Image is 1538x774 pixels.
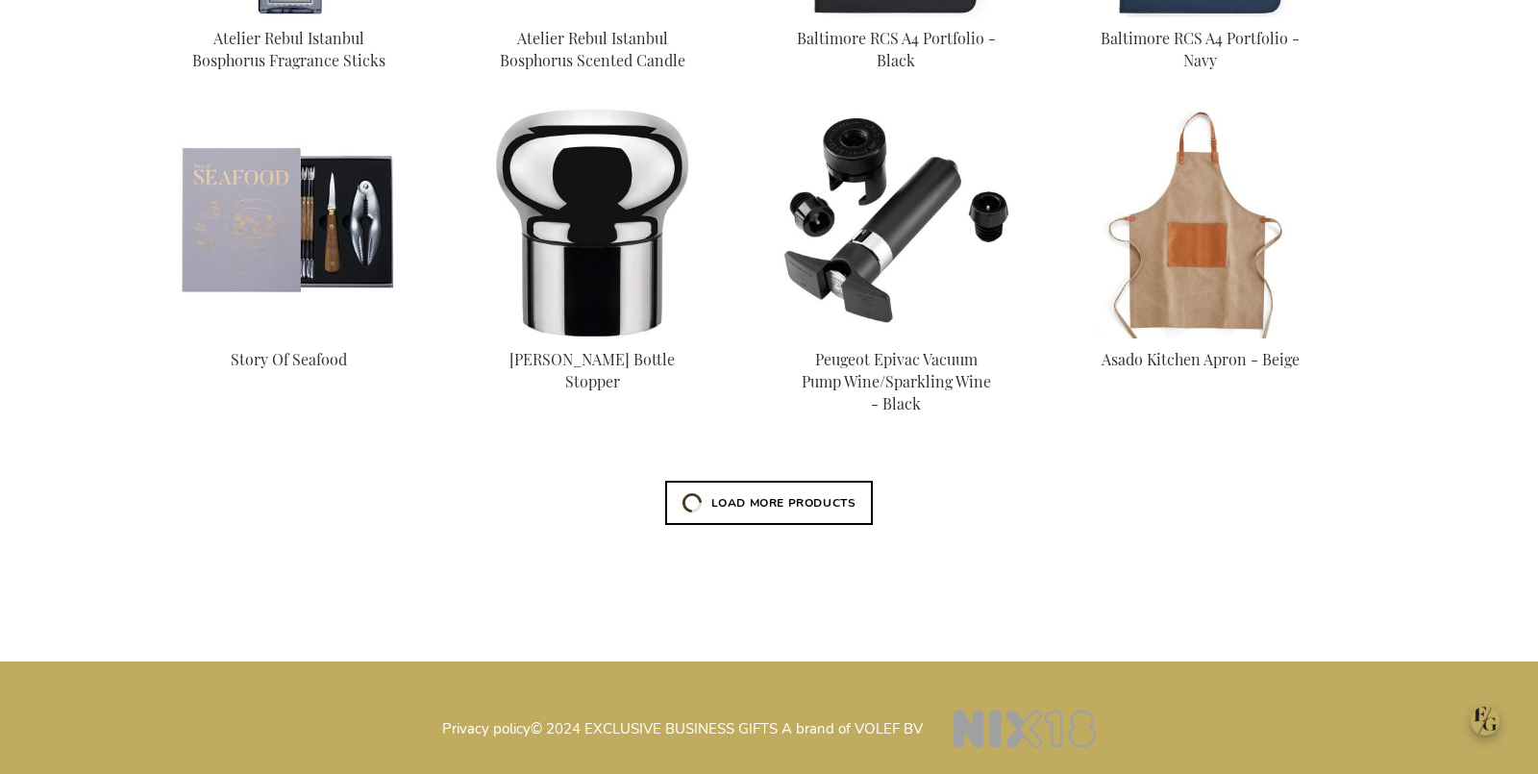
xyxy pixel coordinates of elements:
img: Story Of Seafood [173,108,404,338]
a: Baltimore RCS A4 Portfolio - Navy [1085,4,1316,22]
p: © 2024 EXCLUSIVE BUSINESS GIFTS A brand of VOLEF BV [173,695,1365,744]
a: Peugeot Epivac Vacuum Pump Wine/Champagne - Black [781,325,1011,343]
a: Atelier Rebul Istanbul Bosphorus Fragrance Sticks [192,28,385,70]
a: Story Of Seafood [231,349,347,369]
a: Alessi Wine or Champagne Bottle Stopper [477,325,707,343]
img: Alessi Wine or Champagne Bottle Stopper [477,108,707,338]
a: [PERSON_NAME] Bottle Stopper [509,349,675,391]
a: Atelier Rebul Istanbul Bosphorus Scented Candle [500,28,685,70]
img: Peugeot Epivac Vacuum Pump Wine/Champagne - Black [781,108,1011,338]
a: Privacy policy [442,719,531,738]
a: Baltimore RCS A4 Portfolio - Navy [1101,28,1300,70]
a: Baltimore RCS A4 Portfolio - Black [797,28,996,70]
a: Peugeot Epivac Vacuum Pump Wine/Sparkling Wine - Black [802,349,991,413]
a: Baltimore RCS A4 Portfolio - Black [781,4,1011,22]
a: Asado Kitchen Apron - Beige [1102,349,1300,369]
a: Asado Kitchen Apron - Beige [1085,325,1316,343]
a: Story Of Seafood [173,325,404,343]
img: Asado Kitchen Apron - Beige [1085,108,1316,338]
a: Atelier Rebul Istanbul Bosphorus Fragrance Sticks [173,4,404,22]
img: NIX18 [954,710,1096,748]
a: Atelier Rebul Istanbul Bosphorus Scented Candle [477,4,707,22]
